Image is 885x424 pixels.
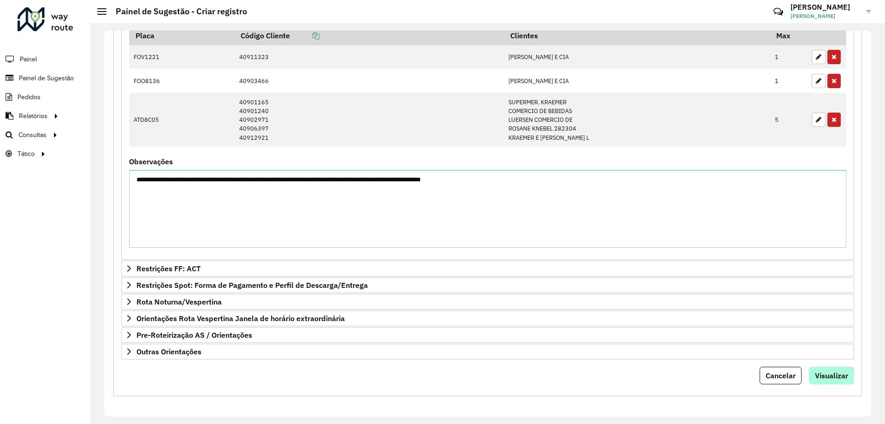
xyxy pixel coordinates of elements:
td: FOV1221 [129,45,234,69]
td: 1 [770,69,807,93]
a: Restrições FF: ACT [121,261,854,276]
span: Relatórios [19,111,47,121]
a: Outras Orientações [121,344,854,359]
th: Placa [129,26,234,45]
span: Restrições FF: ACT [136,265,201,272]
td: ATD8C05 [129,93,234,147]
span: Pedidos [18,92,41,102]
a: Orientações Rota Vespertina Janela de horário extraordinária [121,311,854,326]
td: SUPERMER. KRAEMER COMERCIO DE BEBIDAS LUERSEN COMERCIO DE ROSANE KNEBEL 282304 KRAEMER E [PERSON_... [504,93,770,147]
h2: Painel de Sugestão - Criar registro [106,6,247,17]
span: Tático [18,149,35,159]
label: Observações [129,156,173,167]
span: Orientações Rota Vespertina Janela de horário extraordinária [136,315,345,322]
span: Restrições Spot: Forma de Pagamento e Perfil de Descarga/Entrega [136,281,368,289]
button: Visualizar [809,367,854,384]
td: [PERSON_NAME] E CIA [504,69,770,93]
th: Código Cliente [234,26,504,45]
span: Consultas [18,130,47,140]
a: Rota Noturna/Vespertina [121,294,854,310]
td: FOO8136 [129,69,234,93]
th: Max [770,26,807,45]
span: [PERSON_NAME] [791,12,860,20]
span: Painel [20,54,37,64]
td: 5 [770,93,807,147]
span: Rota Noturna/Vespertina [136,298,222,305]
a: Restrições Spot: Forma de Pagamento e Perfil de Descarga/Entrega [121,277,854,293]
span: Pre-Roteirização AS / Orientações [136,331,252,339]
a: Pre-Roteirização AS / Orientações [121,327,854,343]
td: 40903466 [234,69,504,93]
span: Visualizar [815,371,848,380]
span: Cancelar [766,371,796,380]
span: Painel de Sugestão [19,73,74,83]
td: [PERSON_NAME] E CIA [504,45,770,69]
h3: [PERSON_NAME] [791,3,860,12]
button: Cancelar [760,367,802,384]
th: Clientes [504,26,770,45]
td: 40901165 40901240 40902971 40906397 40912921 [234,93,504,147]
td: 1 [770,45,807,69]
span: Outras Orientações [136,348,201,355]
a: Contato Rápido [768,2,788,22]
a: Copiar [290,31,319,40]
td: 40911323 [234,45,504,69]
